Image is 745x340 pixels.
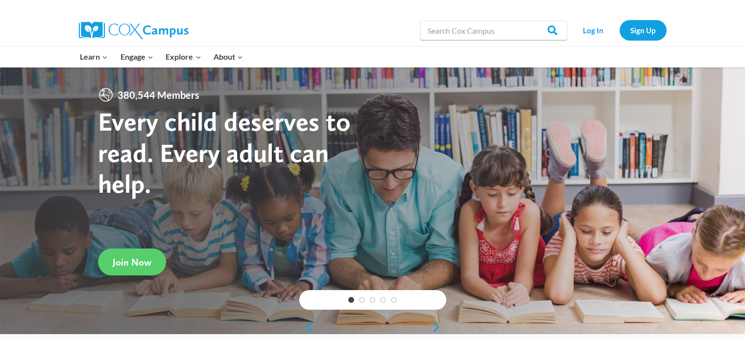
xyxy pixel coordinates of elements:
input: Search Cox Campus [420,21,567,40]
a: 2 [359,297,365,303]
strong: Every child deserves to read. Every adult can help. [98,106,351,199]
span: Explore [166,50,201,63]
span: Learn [80,50,108,63]
a: previous [299,321,314,333]
span: Engage [120,50,153,63]
nav: Secondary Navigation [572,20,667,40]
div: content slider buttons [299,317,446,337]
a: 3 [370,297,376,303]
span: Join Now [113,256,151,268]
span: 380,544 Members [114,87,203,103]
a: next [432,321,446,333]
span: About [214,50,243,63]
a: Join Now [98,249,166,275]
a: 5 [391,297,397,303]
img: Cox Campus [79,22,189,39]
a: Log In [572,20,615,40]
a: 4 [380,297,386,303]
nav: Primary Navigation [74,46,249,67]
a: 1 [348,297,354,303]
a: Sign Up [620,20,667,40]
